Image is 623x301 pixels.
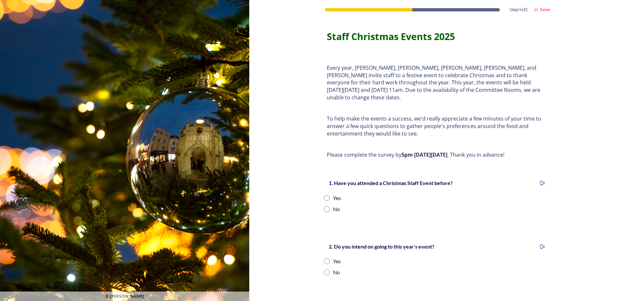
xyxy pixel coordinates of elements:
p: To help make the events a success, we'd really appreciate a few minutes of your time to answer a ... [327,115,545,137]
p: Please complete the survey by . Thank you in advance! [327,151,545,159]
div: Yes [333,194,341,202]
div: No [333,205,340,213]
strong: Staff Christmas Events 2025 [327,30,455,43]
strong: 2. Do you intend on going to this year's event? [329,243,434,250]
div: No [333,268,340,276]
p: Every year, [PERSON_NAME], [PERSON_NAME], [PERSON_NAME], [PERSON_NAME], and [PERSON_NAME] invite ... [327,64,545,101]
div: Yes [333,257,341,265]
span: Step 1 of 2 [510,7,528,13]
strong: 1. Have you attended a Christmas Staff Event before? [329,180,453,186]
strong: Save [540,7,550,12]
strong: 5pm [DATE][DATE] [401,151,447,158]
span: © [PERSON_NAME] [105,293,144,299]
